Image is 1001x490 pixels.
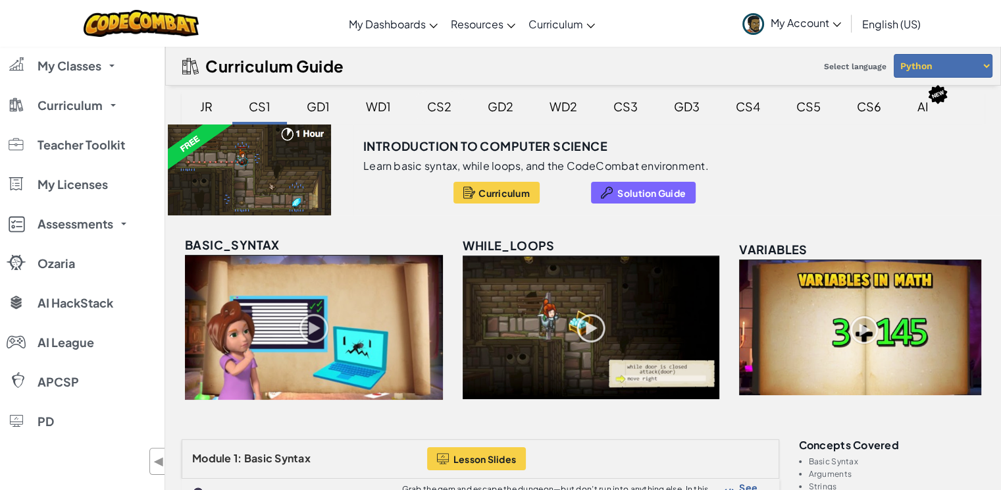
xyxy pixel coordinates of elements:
[528,17,583,31] span: Curriculum
[844,91,894,122] div: CS6
[38,178,108,190] span: My Licenses
[444,6,522,41] a: Resources
[353,91,404,122] div: WD1
[739,242,808,257] span: variables
[617,188,686,198] span: Solution Guide
[927,84,948,105] img: IconNew.svg
[809,470,985,478] li: Arguments
[363,159,709,173] p: Learn basic syntax, while loops, and the CodeCombat environment.
[862,17,921,31] span: English (US)
[342,6,444,41] a: My Dashboards
[904,91,942,122] div: AI
[153,452,165,471] span: ◀
[661,91,713,122] div: GD3
[723,91,773,122] div: CS4
[294,91,343,122] div: GD1
[244,451,311,465] span: Basic Syntax
[600,91,651,122] div: CS3
[187,91,226,122] div: JR
[38,337,94,348] span: AI League
[363,136,607,156] h3: Introduction to Computer Science
[185,255,443,400] img: basic_syntax_unlocked.png
[38,139,125,151] span: Teacher Toolkit
[427,447,526,470] button: Lesson Slides
[475,91,526,122] div: GD2
[522,6,602,41] a: Curriculum
[185,237,280,252] span: basic_syntax
[783,91,834,122] div: CS5
[799,439,985,450] h3: Concepts covered
[463,238,554,253] span: while_loops
[38,99,103,111] span: Curriculum
[453,454,517,464] span: Lesson Slides
[739,259,981,395] img: variables_unlocked.png
[736,3,848,44] a: My Account
[819,57,892,76] span: Select language
[349,17,426,31] span: My Dashboards
[451,17,503,31] span: Resources
[234,451,242,465] span: 1:
[742,13,764,35] img: avatar
[771,16,841,30] span: My Account
[38,218,113,230] span: Assessments
[414,91,465,122] div: CS2
[84,10,199,37] img: CodeCombat logo
[463,256,719,399] img: while_loops_unlocked.png
[591,182,696,204] button: Solution Guide
[182,58,199,74] img: IconCurriculumGuide.svg
[236,91,284,122] div: CS1
[809,457,985,466] li: Basic Syntax
[38,60,101,72] span: My Classes
[856,6,927,41] a: English (US)
[453,182,540,204] button: Curriculum
[205,57,344,75] h2: Curriculum Guide
[478,188,530,198] span: Curriculum
[192,451,232,465] span: Module
[536,91,590,122] div: WD2
[38,258,75,269] span: Ozaria
[38,297,113,309] span: AI HackStack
